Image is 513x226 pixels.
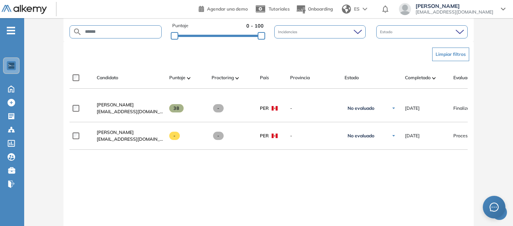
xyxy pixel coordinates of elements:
[235,77,239,79] img: [missing "en.ARROW_ALT" translation]
[260,105,269,112] span: PER
[274,25,366,38] div: Incidencias
[391,106,396,111] img: Ícono de flecha
[296,1,333,17] button: Onboarding
[405,74,431,81] span: Completado
[290,74,310,81] span: Provincia
[308,6,333,12] span: Onboarding
[73,27,82,37] img: SEARCH_ALT
[97,108,163,115] span: [EMAIL_ADDRESS][DOMAIN_NAME]
[269,6,290,12] span: Tutoriales
[290,105,338,112] span: -
[260,132,269,139] span: PER
[278,29,299,35] span: Incidencias
[272,134,278,138] img: PER
[416,9,493,15] span: [EMAIL_ADDRESS][DOMAIN_NAME]
[453,105,475,112] span: Finalizado
[169,104,184,112] span: 38
[376,25,468,38] div: Estado
[432,48,469,61] button: Limpiar filtros
[169,74,185,81] span: Puntaje
[187,77,191,79] img: [missing "en.ARROW_ALT" translation]
[342,5,351,14] img: world
[97,102,134,108] span: [PERSON_NAME]
[348,105,374,111] span: No evaluado
[432,77,436,79] img: [missing "en.ARROW_ALT" translation]
[380,29,394,35] span: Estado
[272,106,278,111] img: PER
[213,132,224,140] span: -
[453,132,478,139] span: Procesando
[97,129,163,136] a: [PERSON_NAME]
[213,104,224,112] span: -
[290,132,338,139] span: -
[363,8,367,11] img: arrow
[172,22,189,29] span: Puntaje
[260,74,269,81] span: País
[169,132,180,140] span: -
[212,74,234,81] span: Proctoring
[97,74,118,81] span: Candidato
[7,30,15,31] i: -
[405,132,420,139] span: [DATE]
[97,129,134,135] span: [PERSON_NAME]
[416,3,493,9] span: [PERSON_NAME]
[391,134,396,138] img: Ícono de flecha
[207,6,248,12] span: Agendar una demo
[97,136,163,143] span: [EMAIL_ADDRESS][DOMAIN_NAME]
[246,22,264,29] span: 0 - 100
[354,6,360,12] span: ES
[8,63,14,69] img: https://assets.alkemy.org/workspaces/1802/d452bae4-97f6-47ab-b3bf-1c40240bc960.jpg
[97,101,163,108] a: [PERSON_NAME]
[453,74,476,81] span: Evaluación
[348,133,374,139] span: No evaluado
[2,5,47,14] img: Logo
[405,105,420,112] span: [DATE]
[345,74,359,81] span: Estado
[199,4,248,13] a: Agendar una demo
[489,202,499,212] span: message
